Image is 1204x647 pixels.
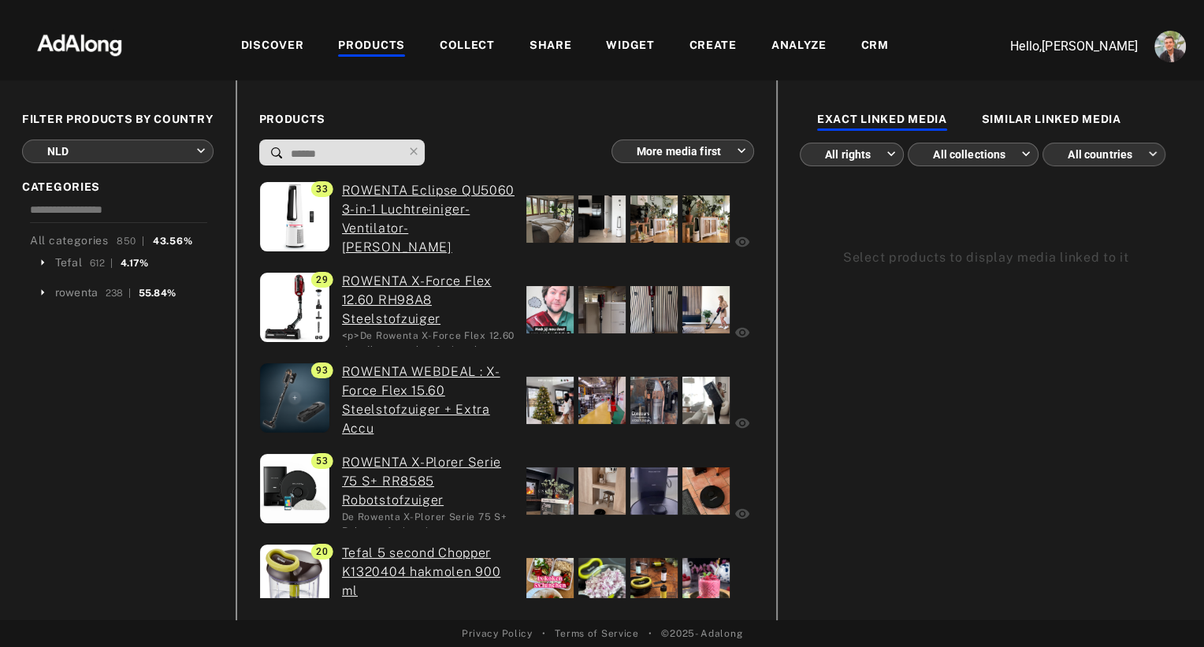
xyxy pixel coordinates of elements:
[22,179,214,195] span: CATEGORIES
[342,181,515,257] a: (ada-rowenta-228) ROWENTA Eclipse QU5060 3-in-1 Luchtreiniger-Ventilator-Kachel: <p>Ontdek met Ec...
[10,20,149,67] img: 63233d7d88ed69de3c212112c67096b6.png
[462,627,533,641] a: Privacy Policy
[121,256,149,270] div: 4.17%
[982,111,1121,130] div: SIMILAR LINKED MEDIA
[843,248,1139,267] div: Select products to display media linked to it
[311,272,333,288] span: 29
[689,37,737,56] div: CREATE
[259,111,754,128] span: PRODUCTS
[980,37,1138,56] p: Hello, [PERSON_NAME]
[626,130,746,172] div: More media first
[311,181,333,197] span: 33
[861,37,889,56] div: CRM
[311,544,333,560] span: 20
[342,453,515,510] a: (ada-rowenta-451) ROWENTA X-Plorer Serie 75 S+ RR8585 Robotstofzuiger: De Rowenta X-Plorer Serie ...
[139,286,176,300] div: 55.84%
[55,284,98,301] div: rowenta
[771,37,827,56] div: ANALYZE
[648,627,652,641] span: •
[311,363,333,378] span: 93
[338,37,405,56] div: PRODUCTS
[530,37,572,56] div: SHARE
[153,234,192,248] div: 43.56%
[90,256,113,270] div: 612 |
[260,363,329,433] img: 025ROW-X-Force-Flex-15.60-Steelstofzuiger-Extra-Accu-MC1-842x842.png
[1125,571,1204,647] iframe: Chat Widget
[30,232,192,249] div: All categories
[1150,27,1190,66] button: Account settings
[542,627,546,641] span: •
[342,272,515,329] a: (ada-rowenta-108) ROWENTA X-Force Flex 12.60 RH98A8 Steelstofzuiger: <p>De Rowenta X-Force Flex 1...
[1154,31,1186,62] img: ACg8ocLjEk1irI4XXb49MzUGwa4F_C3PpCyg-3CPbiuLEZrYEA=s96-c
[342,329,515,355] div: <p>De Rowenta X-Force Flex 12.60 draadloze steelstofzuiger levert een geheel nieuwe schoonmaakerv...
[1057,133,1158,175] div: All countries
[36,130,206,172] div: NLD
[55,255,82,271] div: Tefal
[311,453,333,469] span: 53
[555,627,638,641] a: Terms of Service
[22,111,214,128] span: FILTER PRODUCTS BY COUNTRY
[241,37,304,56] div: DISCOVER
[117,234,145,248] div: 850 |
[814,133,896,175] div: All rights
[817,111,947,130] div: EXACT LINKED MEDIA
[342,544,515,601] a: (ada-rowenta-742) Tefal 5 second Chopper K1320404 hakmolen 900 ml: Thuis lekkere recepten bereide...
[342,510,515,537] div: De Rowenta X-Plorer Serie 75 S+ Robotstofzuiger is een uitstekende schoonmaakoplossing voor thuis...
[440,37,495,56] div: COLLECT
[342,363,515,438] a: (ada-rowenta-16) ROWENTA WEBDEAL : X-Force Flex 15.60 Steelstofzuiger + Extra Accu: Deze exclusie...
[106,286,131,300] div: 238 |
[922,133,1031,175] div: All collections
[606,37,654,56] div: WIDGET
[661,627,742,641] span: © 2025 - Adalong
